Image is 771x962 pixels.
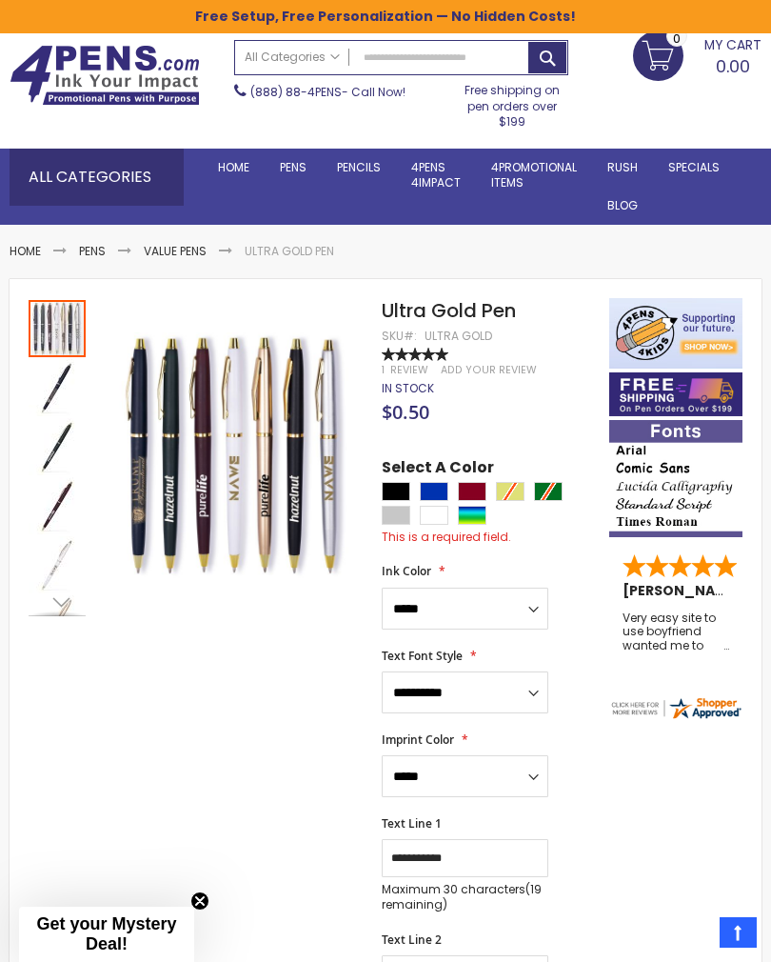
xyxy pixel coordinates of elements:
img: font-personalization-examples [609,420,742,537]
p: Maximum 30 characters [382,882,548,912]
div: 100% [382,348,448,361]
a: (888) 88-4PENS [250,84,342,100]
img: Ultra Gold Pen [29,477,86,534]
span: $0.50 [382,399,429,425]
span: In stock [382,380,434,396]
div: Free shipping on pen orders over $199 [455,75,568,130]
a: 1 Review [382,363,431,377]
span: - Call Now! [250,84,405,100]
a: 0.00 0 [633,30,761,78]
div: Ultra Gold Pen [29,534,88,593]
span: Text Font Style [382,648,463,664]
img: Ultra Gold Pen [29,536,86,593]
li: Ultra Gold Pen [245,244,334,259]
span: Review [390,363,428,377]
a: Pencils [322,149,396,187]
a: All Categories [235,41,349,72]
span: Pens [280,159,306,175]
img: 4pens.com widget logo [609,695,742,720]
span: Ultra Gold Pen [382,297,516,324]
div: Ultra Gold Pen [29,416,88,475]
span: 4Pens 4impact [411,159,461,190]
div: Black [382,482,410,501]
div: All Categories [10,149,184,206]
span: 4PROMOTIONAL ITEMS [491,159,577,190]
img: Free shipping on orders over $199 [609,372,742,416]
a: Specials [653,149,735,187]
span: Rush [607,159,638,175]
a: Pens [265,149,322,187]
span: Blog [607,197,638,213]
div: Very easy site to use boyfriend wanted me to order pens for his business [623,611,729,652]
div: Ultra Gold Pen [29,298,88,357]
div: Ultra Gold Pen [29,357,88,416]
button: Close teaser [190,892,209,911]
span: 0.00 [716,54,750,78]
span: Specials [668,159,720,175]
div: Silver [382,506,410,525]
div: Ultra Gold Pen [29,475,88,534]
a: Add Your Review [441,363,537,377]
div: Next [29,588,86,616]
div: Blue [420,482,448,501]
span: Pencils [337,159,381,175]
iframe: Google Customer Reviews [614,911,771,962]
div: Availability [382,381,434,396]
div: White [420,506,448,525]
span: (19 remaining) [382,881,542,912]
a: 4PROMOTIONALITEMS [476,149,592,202]
span: Home [218,159,249,175]
img: 4Pens Custom Pens and Promotional Products [10,45,200,106]
img: Ultra Gold Pen [29,359,86,416]
span: Get your Mystery Deal! [36,914,176,953]
span: Ink Color [382,563,431,579]
span: Text Line 1 [382,815,442,832]
a: 4Pens4impact [396,149,476,202]
strong: SKU [382,328,417,344]
span: 0 [673,30,681,48]
div: Ultra Gold [425,329,492,344]
span: All Categories [245,50,340,65]
span: [PERSON_NAME] [623,581,748,600]
div: Burgundy [458,482,486,501]
a: Blog [592,187,653,225]
span: Text Line 2 [382,932,442,948]
img: Ultra Gold Pen [107,326,366,585]
span: 1 [382,363,385,377]
img: 4pens 4 kids [609,298,742,369]
a: Value Pens [144,243,207,259]
span: Select A Color [382,457,494,483]
div: Get your Mystery Deal!Close teaser [19,907,194,962]
a: Rush [592,149,653,187]
a: 4pens.com certificate URL [609,709,742,725]
a: Home [10,243,41,259]
div: This is a required field. [382,530,589,545]
a: Pens [79,243,106,259]
img: Ultra Gold Pen [29,418,86,475]
span: Imprint Color [382,732,454,748]
a: Home [203,149,265,187]
div: Assorted [458,506,486,525]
